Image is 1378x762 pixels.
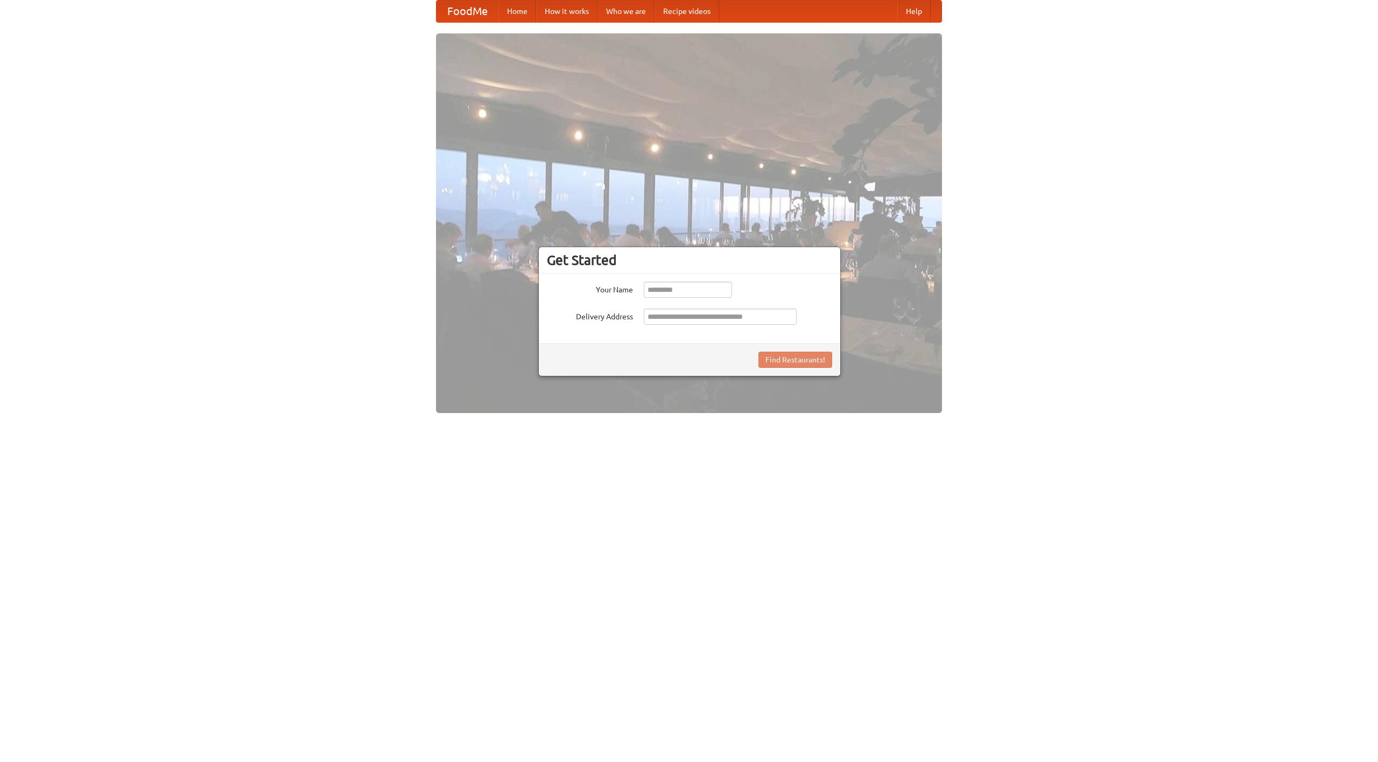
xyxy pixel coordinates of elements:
a: How it works [536,1,597,22]
a: Home [498,1,536,22]
h3: Get Started [547,252,832,268]
button: Find Restaurants! [758,352,832,368]
a: Help [897,1,931,22]
a: Who we are [597,1,655,22]
a: FoodMe [437,1,498,22]
a: Recipe videos [655,1,719,22]
label: Delivery Address [547,309,633,322]
label: Your Name [547,282,633,295]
